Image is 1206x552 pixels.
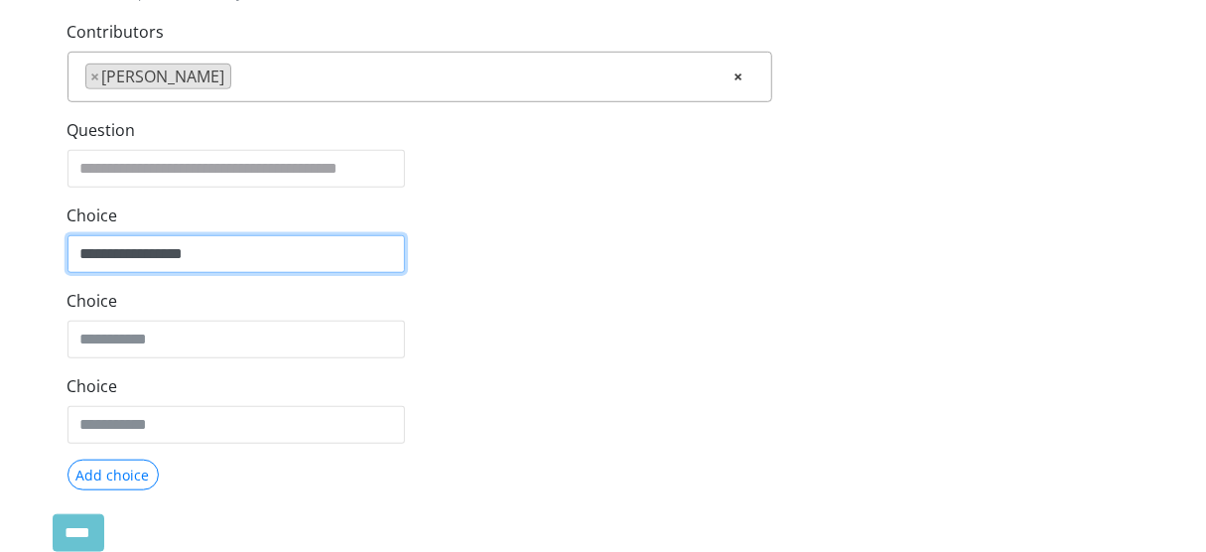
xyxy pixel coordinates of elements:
label: Question [67,118,136,142]
span: × [91,65,100,88]
li: Ming Wang [85,64,231,89]
label: Choice [67,204,118,227]
label: Choice [67,289,118,313]
label: Contributors [67,20,165,44]
label: Choice [67,374,118,398]
span: Remove all items [734,64,744,89]
button: Add choice [67,460,159,490]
